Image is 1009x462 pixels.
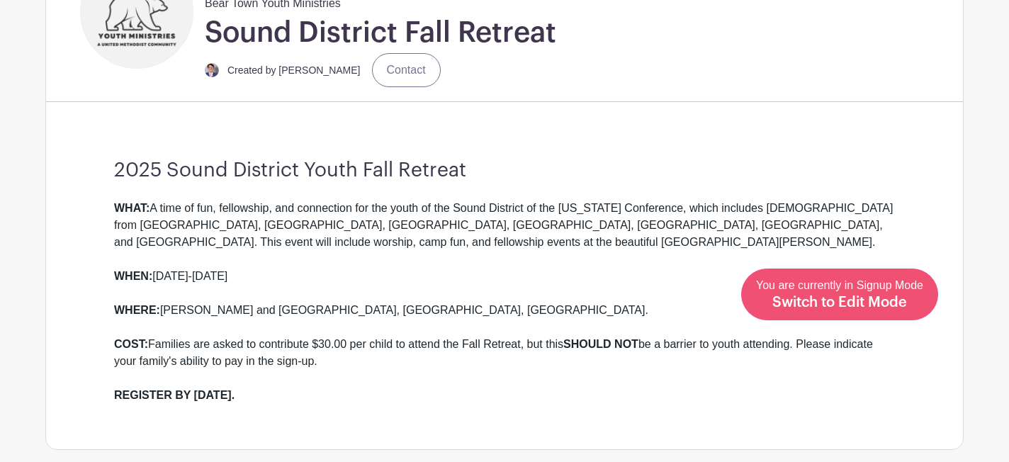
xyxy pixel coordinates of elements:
[114,389,235,401] strong: REGISTER BY [DATE].
[372,53,441,87] a: Contact
[114,302,895,336] div: [PERSON_NAME] and [GEOGRAPHIC_DATA], [GEOGRAPHIC_DATA], [GEOGRAPHIC_DATA].
[114,200,895,268] div: A time of fun, fellowship, and connection for the youth of the Sound District of the [US_STATE] C...
[114,304,160,316] strong: WHERE:
[227,64,361,76] small: Created by [PERSON_NAME]
[114,268,895,302] div: [DATE]-[DATE]
[205,15,556,50] h1: Sound District Fall Retreat
[114,202,150,214] strong: WHAT:
[114,338,148,350] strong: COST:
[756,279,923,309] span: You are currently in Signup Mode
[741,269,938,320] a: You are currently in Signup Mode Switch to Edit Mode
[114,336,895,387] div: Families are asked to contribute $30.00 per child to attend the Fall Retreat, but this be a barri...
[205,63,219,77] img: T.%20Moore%20Headshot%202024.jpg
[563,338,638,350] strong: SHOULD NOT
[114,159,895,183] h3: 2025 Sound District Youth Fall Retreat
[772,295,907,310] span: Switch to Edit Mode
[114,270,152,282] strong: WHEN:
